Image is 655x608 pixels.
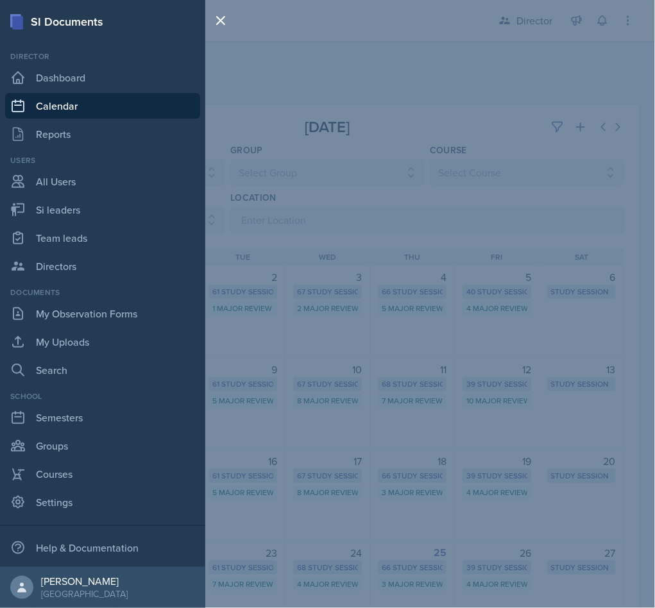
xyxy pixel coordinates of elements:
div: Users [5,155,200,166]
a: Reports [5,121,200,147]
div: Director [5,51,200,62]
a: Directors [5,253,200,279]
a: Courses [5,461,200,487]
div: Help & Documentation [5,535,200,561]
a: Settings [5,489,200,515]
a: Groups [5,433,200,459]
a: My Uploads [5,329,200,355]
div: Documents [5,287,200,298]
a: All Users [5,169,200,194]
a: Team leads [5,225,200,251]
a: Si leaders [5,197,200,223]
a: Semesters [5,405,200,430]
a: Dashboard [5,65,200,90]
a: My Observation Forms [5,301,200,326]
div: School [5,391,200,402]
div: [PERSON_NAME] [41,575,128,587]
a: Search [5,357,200,383]
a: Calendar [5,93,200,119]
div: [GEOGRAPHIC_DATA] [41,587,128,600]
